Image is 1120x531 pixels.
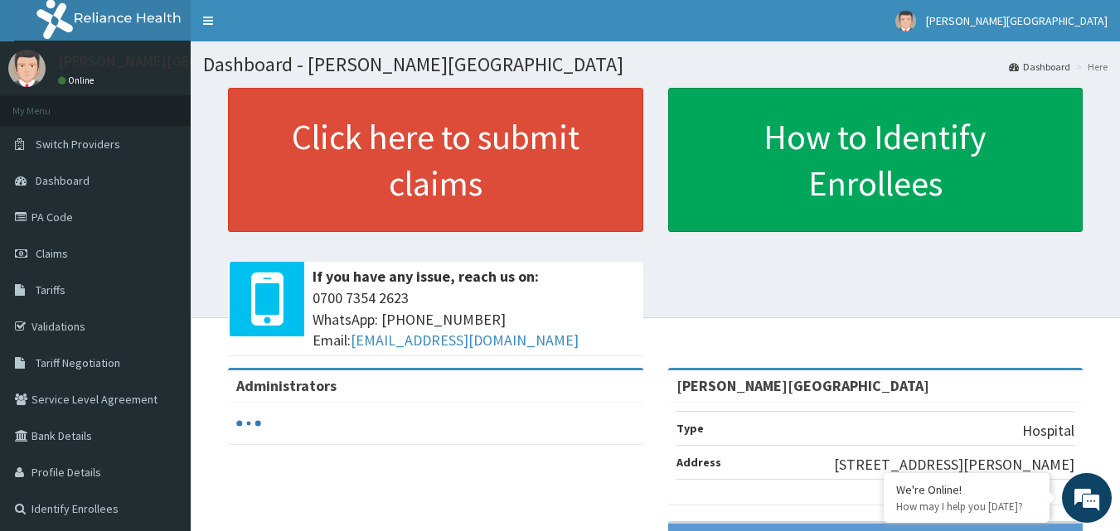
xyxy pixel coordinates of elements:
a: Dashboard [1009,60,1070,74]
li: Here [1072,60,1108,74]
p: How may I help you today? [896,500,1037,514]
b: Type [676,421,704,436]
b: Address [676,455,721,470]
span: Switch Providers [36,137,120,152]
span: 0700 7354 2623 WhatsApp: [PHONE_NUMBER] Email: [313,287,635,351]
a: [EMAIL_ADDRESS][DOMAIN_NAME] [351,331,579,350]
strong: [PERSON_NAME][GEOGRAPHIC_DATA] [676,376,929,395]
span: [PERSON_NAME][GEOGRAPHIC_DATA] [926,13,1108,28]
img: User Image [895,11,916,31]
a: How to Identify Enrollees [668,88,1084,232]
b: If you have any issue, reach us on: [313,267,539,286]
span: Tariffs [36,282,65,297]
a: Click here to submit claims [228,88,643,232]
p: [STREET_ADDRESS][PERSON_NAME] [834,454,1074,475]
p: [PERSON_NAME][GEOGRAPHIC_DATA] [58,54,303,69]
span: Dashboard [36,173,90,188]
h1: Dashboard - [PERSON_NAME][GEOGRAPHIC_DATA] [203,54,1108,75]
p: Hospital [1022,420,1074,442]
a: Online [58,75,98,86]
span: Claims [36,246,68,261]
span: Tariff Negotiation [36,355,120,370]
img: User Image [8,50,46,87]
b: Administrators [236,376,337,395]
div: We're Online! [896,482,1037,497]
svg: audio-loading [236,411,261,436]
